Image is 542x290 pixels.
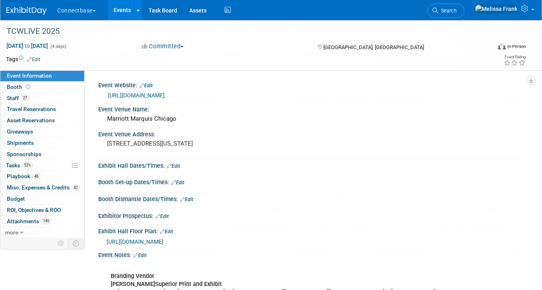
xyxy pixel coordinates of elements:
a: Edit [155,214,169,219]
span: more [5,229,18,236]
button: Committed [139,42,187,51]
a: Shipments [0,138,84,148]
a: Event Information [0,70,84,81]
span: Playbook [7,173,40,179]
span: Budget [7,195,25,202]
a: [URL][DOMAIN_NAME] [107,239,163,245]
span: Shipments [7,140,34,146]
div: Exhibit Hall Floor Plan: [98,225,526,236]
span: Misc. Expenses & Credits [7,184,80,191]
a: Search [427,4,464,18]
div: Event Format [449,42,526,54]
div: Booth Dismantle Dates/Times: [98,193,526,204]
span: 82 [72,185,80,191]
span: 48 [32,173,40,179]
span: to [23,43,31,49]
a: Edit [139,83,153,88]
a: Edit [180,197,193,202]
a: Attachments149 [0,216,84,227]
img: Melissa Frank [475,4,518,13]
div: Event Venue Name: [98,103,526,113]
a: Giveaways [0,126,84,137]
span: 27 [21,95,29,101]
a: Sponsorships [0,149,84,160]
a: Edit [167,163,180,169]
span: 53% [22,162,33,168]
span: Sponsorships [7,151,41,157]
span: Asset Reservations [7,117,55,123]
a: Tasks53% [0,160,84,171]
a: more [0,227,84,238]
a: Staff27 [0,93,84,104]
div: Event Notes: [98,249,526,259]
div: Event Rating [504,55,525,59]
td: Personalize Event Tab Strip [54,238,68,249]
span: Attachments [7,218,51,224]
a: Edit [27,57,40,62]
div: Event Website: [98,79,526,90]
span: Booth [7,84,32,90]
span: Search [438,8,457,14]
a: Playbook48 [0,171,84,182]
a: Edit [171,180,184,185]
a: Asset Reservations [0,115,84,126]
span: (4 days) [50,44,66,49]
span: Travel Reservations [7,106,56,112]
td: Toggle Event Tabs [68,238,85,249]
img: Format-Inperson.png [498,43,506,49]
a: Edit [133,253,147,258]
b: Branding Vendor [111,273,154,280]
a: Misc. Expenses & Credits82 [0,182,84,193]
span: Booth not reserved yet [24,84,32,90]
a: Travel Reservations [0,104,84,115]
a: ROI, Objectives & ROO [0,205,84,216]
span: Giveaways [7,128,33,135]
span: Event Information [7,72,52,79]
b: [PERSON_NAME] [111,281,155,288]
div: Exhibit Hall Dates/Times: [98,160,526,170]
span: [GEOGRAPHIC_DATA], [GEOGRAPHIC_DATA] [323,44,424,50]
a: Budget [0,193,84,204]
div: In-Person [507,43,526,49]
div: Event Venue Address: [98,128,526,138]
span: Staff [7,95,29,101]
div: Exhibitor Prospectus: [98,210,526,220]
span: ROI, Objectives & ROO [7,207,61,213]
span: Tasks [6,162,33,169]
div: Marriott Marquis Chicago [104,113,520,125]
pre: [STREET_ADDRESS][US_STATE] [107,140,268,147]
a: Edit [160,229,173,234]
td: Tags [6,55,40,63]
div: Booth Set-up Dates/Times: [98,176,526,187]
a: Booth [0,82,84,93]
span: 149 [41,218,51,224]
div: TCWLIVE 2025 [4,24,482,39]
a: [URL][DOMAIN_NAME] [108,92,165,99]
b: Superior Print and Exhibit [155,281,222,288]
span: [DATE] [DATE] [6,42,48,49]
img: ExhibitDay [6,7,47,15]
